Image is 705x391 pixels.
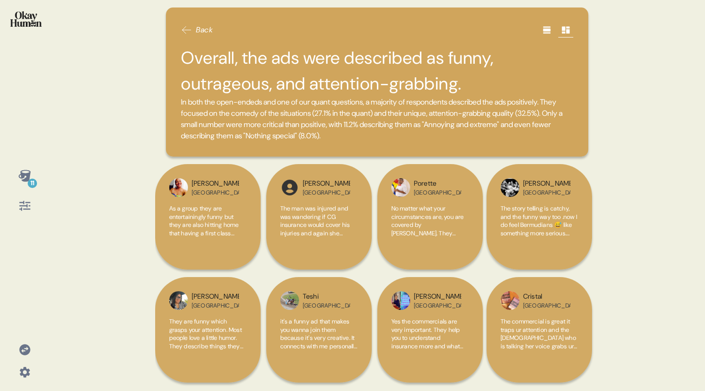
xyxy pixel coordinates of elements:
div: [PERSON_NAME] [192,179,239,189]
span: In both the open-endeds and one of our quant questions, a majority of respondents described the a... [181,97,573,142]
div: [GEOGRAPHIC_DATA] [303,302,350,309]
img: okayhuman.3b1b6348.png [10,11,42,27]
img: profilepic_8276091345828086.jpg [391,291,410,310]
div: Cristal [523,292,570,302]
div: 11 [28,179,37,188]
img: profilepic_28417066851213830.jpg [280,291,299,310]
div: [GEOGRAPHIC_DATA] [523,189,570,196]
div: [GEOGRAPHIC_DATA] [192,189,239,196]
div: [PERSON_NAME] [414,292,461,302]
h2: Overall, the ads were described as funny, outrageous, and attention-grabbing. [181,45,573,97]
span: Back [196,24,213,36]
div: [GEOGRAPHIC_DATA] [414,189,461,196]
span: No matter what your circumstances are, you are covered by [PERSON_NAME]. They made commercials fu... [391,204,469,319]
span: As a group they are entertainingly funny but they are also hitting home that having a first class... [169,204,246,336]
div: [PERSON_NAME] [192,292,239,302]
img: profilepic_9061875277198482.jpg [169,178,188,197]
img: profilepic_8661641547287273.jpg [501,178,519,197]
span: Yes the commercials are very important. They help you to understand insurance more and what you n... [391,317,464,367]
div: Porette [414,179,461,189]
span: it's a funny ad that makes you wanna join them because it's very creative. It connects with me pe... [280,317,357,367]
img: profilepic_8944889108887320.jpg [391,178,410,197]
span: The story telling is catchy, and the funny way too .now I do feel Bermudians 😅 like something mor... [501,204,577,303]
div: [PERSON_NAME] [523,179,570,189]
div: [GEOGRAPHIC_DATA] [192,302,239,309]
div: [PERSON_NAME]-Rica [303,179,350,189]
img: l1ibTKarBSWXLOhlfT5LxFP+OttMJpPJZDKZTCbz9PgHEggSPYjZSwEAAAAASUVORK5CYII= [280,178,299,197]
span: The commercial is great it traps ur attention and the [DEMOGRAPHIC_DATA] who is talking her voice... [501,317,577,367]
div: [GEOGRAPHIC_DATA] [523,302,570,309]
span: The man was injured and was wandering if CG insurance would cover his injuries and again she assu... [280,204,357,328]
img: profilepic_8555906997826168.jpg [501,291,519,310]
div: [GEOGRAPHIC_DATA] [414,302,461,309]
div: Teshi [303,292,350,302]
img: profilepic_8569016719819354.jpg [169,291,188,310]
div: [GEOGRAPHIC_DATA] [303,189,350,196]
